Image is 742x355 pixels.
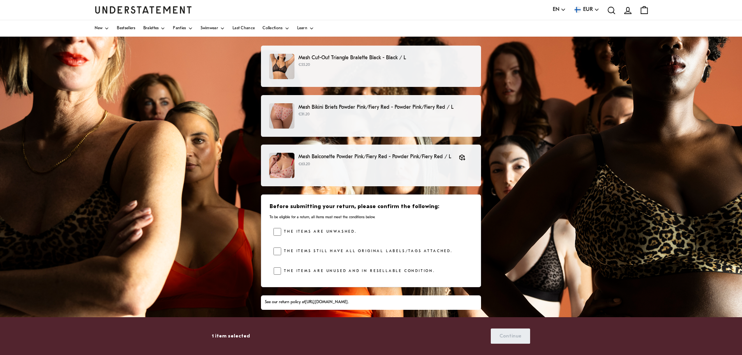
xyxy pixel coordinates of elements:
[297,26,308,30] span: Learn
[173,26,186,30] span: Panties
[201,20,225,37] a: Swimwear
[270,215,473,220] p: To be eligible for a return, all items must meet the conditions below.
[233,20,255,37] a: Last Chance
[298,153,451,161] p: Mesh Balconette Powder Pink/Fiery Red - Powder Pink/Fiery Red / L
[263,26,282,30] span: Collections
[298,54,473,62] p: Mesh Cut-Out Triangle Bralette Black - Black / L
[173,20,192,37] a: Panties
[270,203,473,211] h3: Before submitting your return, please confirm the following:
[117,20,135,37] a: Bestsellers
[95,6,192,13] a: Understatement Homepage
[583,5,593,14] span: EUR
[269,54,294,79] img: BLAC-BRA-016.jpg
[143,20,166,37] a: Bralettes
[297,20,314,37] a: Learn
[281,228,357,236] label: The items are unwashed.
[201,26,218,30] span: Swimwear
[269,153,294,178] img: PCME-BRA-017-1_8ac32e02-7937-46fa-b971-ccd13b9562aa.jpg
[117,26,135,30] span: Bestsellers
[265,299,477,306] div: See our return policy at .
[574,5,599,14] button: EUR
[143,26,159,30] span: Bralettes
[269,103,294,129] img: PCME-BRF-002-1.jpg
[95,20,109,37] a: New
[553,5,566,14] button: EN
[298,161,451,168] p: €63.20
[298,103,473,111] p: Mesh Bikini Briefs Powder Pink/Fiery Red - Powder Pink/Fiery Red / L
[553,5,559,14] span: EN
[95,26,103,30] span: New
[281,247,453,255] label: The items still have all original labels/tags attached.
[305,300,348,304] a: [URL][DOMAIN_NAME]
[298,62,473,68] p: €55.20
[281,267,435,275] label: The items are unused and in resellable condition.
[263,20,289,37] a: Collections
[298,111,473,118] p: €31.20
[233,26,255,30] span: Last Chance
